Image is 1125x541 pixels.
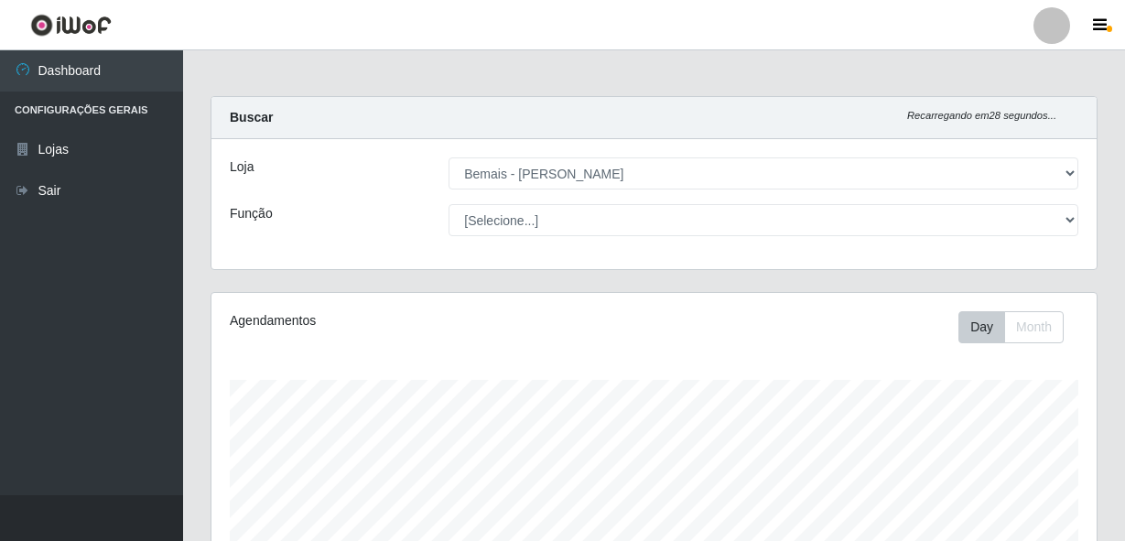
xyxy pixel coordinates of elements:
[958,311,1005,343] button: Day
[907,110,1056,121] i: Recarregando em 28 segundos...
[958,311,1078,343] div: Toolbar with button groups
[958,311,1064,343] div: First group
[230,204,273,223] label: Função
[1004,311,1064,343] button: Month
[230,311,568,330] div: Agendamentos
[230,110,273,124] strong: Buscar
[30,14,112,37] img: CoreUI Logo
[230,157,254,177] label: Loja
